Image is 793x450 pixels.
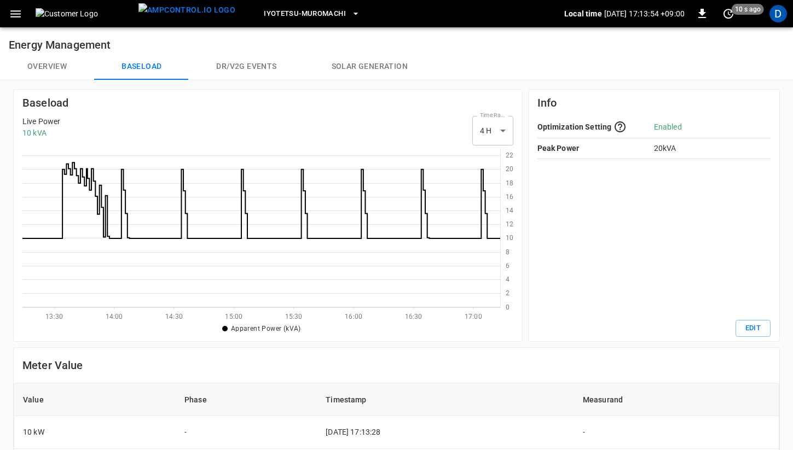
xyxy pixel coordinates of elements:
text: 14:00 [106,313,123,320]
p: 20 kVA [654,143,771,154]
button: Baseload [94,54,189,80]
p: Peak Power [537,143,654,154]
h6: Meter Value [22,357,771,374]
p: Live Power [22,116,60,127]
span: 10 s ago [732,4,764,15]
text: 6 [506,262,510,270]
p: Local time [564,8,602,19]
th: Timestamp [317,383,574,416]
text: 16:30 [405,313,422,320]
span: Iyotetsu-Muromachi [264,8,346,20]
p: Optimization Setting [537,121,612,133]
text: 14 [506,207,513,214]
text: 18 [506,179,513,187]
button: Iyotetsu-Muromachi [259,3,364,25]
text: 14:30 [165,313,183,320]
img: Customer Logo [36,8,134,19]
span: Apparent Power (kVA) [231,325,301,332]
p: [DATE] 17:13:54 +09:00 [604,8,685,19]
text: 16:00 [345,313,362,320]
text: 13:30 [45,313,63,320]
text: 12 [506,220,513,228]
p: 10 kVA [22,127,60,139]
text: 20 [506,165,513,173]
td: 10 kW [14,416,176,449]
div: 4 H [472,116,513,145]
td: - [574,416,779,449]
text: 10 [506,235,513,242]
text: 2 [506,289,510,297]
th: Value [14,383,176,416]
p: Enabled [654,121,771,133]
td: [DATE] 17:13:28 [317,416,574,449]
text: 17:00 [465,313,482,320]
text: 22 [506,151,513,159]
button: Solar generation [304,54,435,80]
th: Measurand [574,383,779,416]
img: ampcontrol.io logo [138,3,235,17]
text: 4 [506,276,510,283]
text: 8 [506,248,510,256]
button: Dr/V2G events [189,54,304,80]
h6: Baseload [22,94,513,112]
text: 0 [506,303,510,311]
th: Phase [176,383,317,416]
text: 15:30 [285,313,303,320]
div: profile-icon [769,5,787,22]
h6: Info [537,94,771,112]
text: 15:00 [225,313,242,320]
td: - [176,416,317,449]
button: Edit [736,320,771,337]
text: 16 [506,193,513,201]
label: Time Range [480,111,508,120]
button: set refresh interval [720,5,737,22]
